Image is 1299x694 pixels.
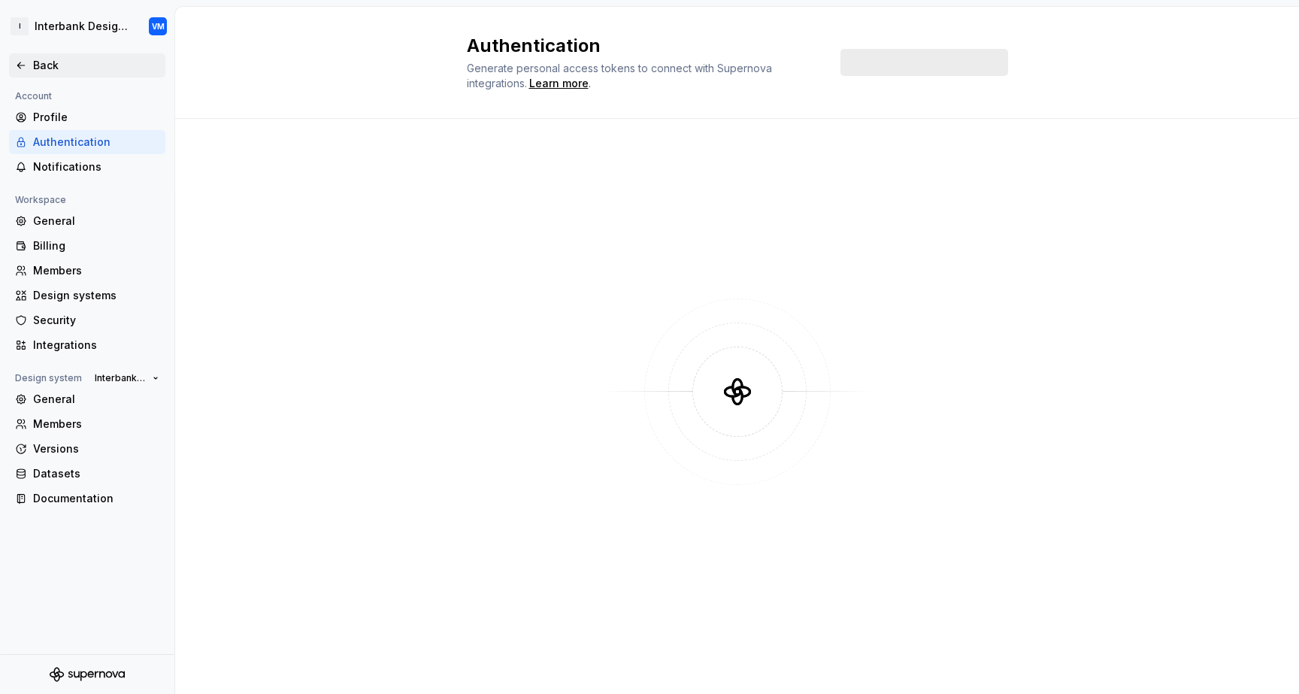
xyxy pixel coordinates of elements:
[3,10,171,43] button: IInterbank Design SystemVM
[35,19,131,34] div: Interbank Design System
[9,155,165,179] a: Notifications
[33,441,159,456] div: Versions
[50,667,125,682] svg: Supernova Logo
[9,437,165,461] a: Versions
[33,58,159,73] div: Back
[33,238,159,253] div: Billing
[9,486,165,511] a: Documentation
[9,308,165,332] a: Security
[9,209,165,233] a: General
[33,214,159,229] div: General
[467,62,775,89] span: Generate personal access tokens to connect with Supernova integrations.
[9,234,165,258] a: Billing
[33,466,159,481] div: Datasets
[9,283,165,308] a: Design systems
[9,333,165,357] a: Integrations
[33,313,159,328] div: Security
[33,338,159,353] div: Integrations
[9,462,165,486] a: Datasets
[95,372,147,384] span: Interbank Design System
[529,76,589,91] a: Learn more
[9,387,165,411] a: General
[9,369,88,387] div: Design system
[33,392,159,407] div: General
[9,412,165,436] a: Members
[33,263,159,278] div: Members
[11,17,29,35] div: I
[33,417,159,432] div: Members
[33,491,159,506] div: Documentation
[467,34,822,58] h2: Authentication
[9,87,58,105] div: Account
[33,288,159,303] div: Design systems
[9,105,165,129] a: Profile
[33,110,159,125] div: Profile
[33,135,159,150] div: Authentication
[9,130,165,154] a: Authentication
[9,53,165,77] a: Back
[9,259,165,283] a: Members
[152,20,165,32] div: VM
[527,78,591,89] span: .
[33,159,159,174] div: Notifications
[9,191,72,209] div: Workspace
